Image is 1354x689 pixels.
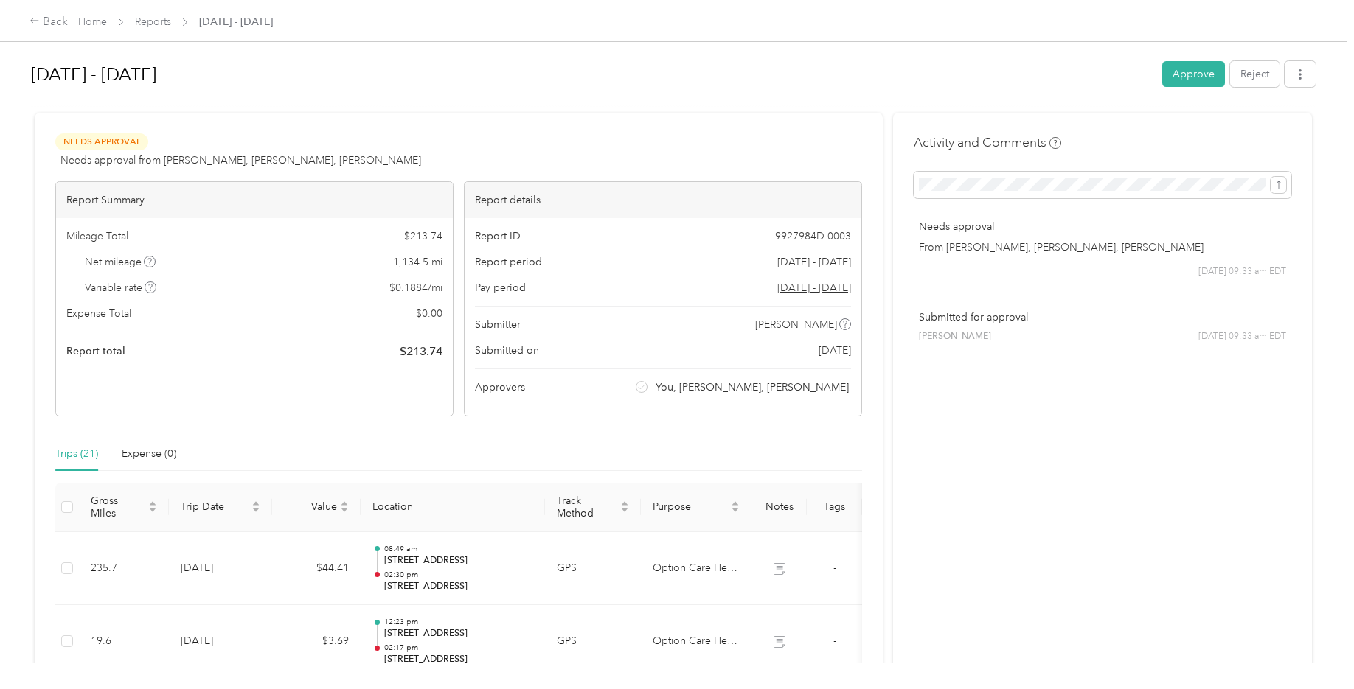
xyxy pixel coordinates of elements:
span: 1,134.5 mi [393,254,442,270]
span: caret-down [620,506,629,514]
span: [DATE] - [DATE] [777,254,851,270]
td: Option Care Health [641,532,751,606]
span: caret-down [251,506,260,514]
span: 9927984D-0003 [775,228,851,244]
button: Approve [1162,61,1225,87]
span: caret-up [731,499,740,508]
span: $ 213.74 [400,343,442,360]
span: Value [284,500,337,513]
span: [DATE] - [DATE] [199,14,273,29]
p: 02:17 pm [384,643,533,653]
td: 19.6 [79,605,169,679]
span: Mileage Total [66,228,128,244]
div: Report Summary [56,182,453,218]
span: Trip Date [181,500,249,513]
a: Home [78,15,107,28]
td: GPS [545,532,641,606]
div: Back [29,13,68,31]
span: Pay period [475,280,526,295]
span: - [833,634,836,647]
th: Trip Date [169,483,272,532]
span: Submitted on [475,343,539,358]
td: GPS [545,605,641,679]
span: Net mileage [85,254,156,270]
a: Reports [135,15,171,28]
button: Reject [1230,61,1280,87]
th: Location [361,483,545,532]
div: Trips (21) [55,446,98,462]
iframe: Everlance-gr Chat Button Frame [1271,606,1354,689]
span: [PERSON_NAME] [755,317,837,332]
span: Expense Total [66,306,131,321]
td: $3.69 [272,605,361,679]
th: Track Method [545,483,641,532]
span: Purpose [653,500,728,513]
td: [DATE] [169,532,272,606]
td: $44.41 [272,532,361,606]
td: 235.7 [79,532,169,606]
span: Track Method [557,494,617,520]
span: Variable rate [85,280,157,295]
p: [STREET_ADDRESS] [384,580,533,593]
span: - [833,562,836,574]
th: Tags [807,483,862,532]
p: [STREET_ADDRESS] [384,554,533,567]
span: You, [PERSON_NAME], [PERSON_NAME] [656,380,849,395]
div: Expense (0) [122,446,176,462]
h1: Sep 1 - 30, 2025 [31,57,1152,92]
span: caret-up [620,499,629,508]
th: Purpose [641,483,751,532]
td: [DATE] [169,605,272,679]
span: caret-down [148,506,157,514]
p: 12:23 pm [384,617,533,627]
span: Needs approval from [PERSON_NAME], [PERSON_NAME], [PERSON_NAME] [60,153,421,168]
th: Notes [751,483,807,532]
span: $ 0.00 [416,306,442,321]
span: caret-down [340,506,349,514]
span: Report total [66,343,125,359]
span: Needs Approval [55,133,148,150]
span: Go to pay period [777,280,851,295]
td: Option Care Health [641,605,751,679]
div: Report details [465,182,861,218]
span: caret-up [251,499,260,508]
span: Gross Miles [91,494,145,520]
p: Submitted for approval [919,309,1286,325]
p: [STREET_ADDRESS] [384,653,533,666]
p: 02:30 pm [384,570,533,580]
span: caret-down [731,506,740,514]
span: [DATE] [819,343,851,358]
p: Needs approval [919,219,1286,234]
span: $ 0.1884 / mi [389,280,442,295]
span: Submitter [475,317,521,332]
th: Gross Miles [79,483,169,532]
span: Report period [475,254,542,270]
span: Report ID [475,228,521,244]
p: 08:49 am [384,544,533,554]
span: [DATE] 09:33 am EDT [1198,330,1286,343]
span: caret-up [340,499,349,508]
p: From [PERSON_NAME], [PERSON_NAME], [PERSON_NAME] [919,239,1286,255]
span: [DATE] 09:33 am EDT [1198,265,1286,279]
span: $ 213.74 [404,228,442,244]
h4: Activity and Comments [914,133,1061,152]
span: Approvers [475,380,525,395]
th: Value [272,483,361,532]
span: [PERSON_NAME] [919,330,991,343]
p: [STREET_ADDRESS] [384,627,533,640]
span: caret-up [148,499,157,508]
